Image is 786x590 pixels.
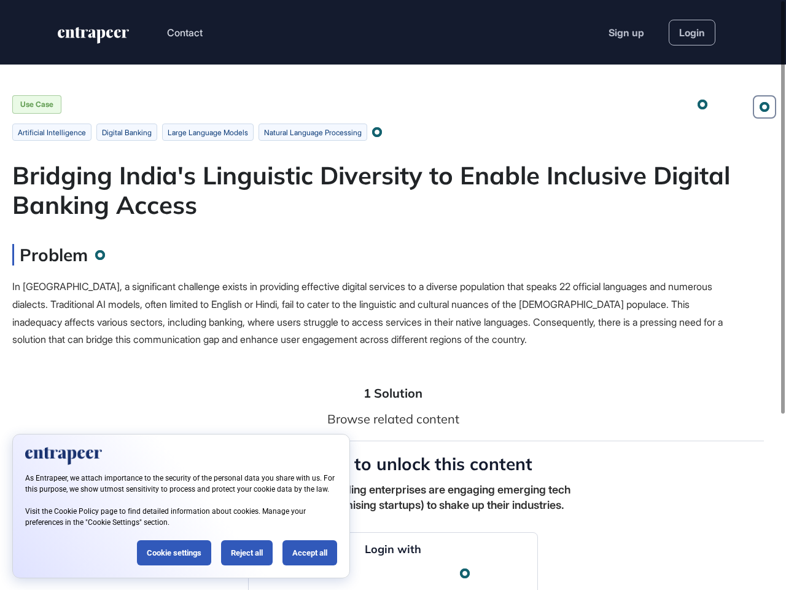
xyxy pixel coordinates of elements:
[609,25,644,40] a: Sign up
[209,482,577,513] div: Learn how the world's leading enterprises are engaging emerging tech (and partnering with promisi...
[12,280,723,345] span: In [GEOGRAPHIC_DATA], a significant challenge exists in providing effective digital services to a...
[96,124,157,141] li: digital banking
[162,124,254,141] li: Large Language Models
[12,124,91,141] li: artificial intelligence
[254,454,532,474] h4: Join for free to unlock this content
[365,543,421,556] h4: Login with
[364,385,422,401] li: 1 Solution
[12,160,774,219] div: Bridging India's Linguistic Diversity to Enable Inclusive Digital Banking Access
[259,124,367,141] li: natural language processing
[12,95,61,114] div: Use Case
[56,27,130,48] a: entrapeer-logo
[167,25,203,41] button: Contact
[669,20,715,45] a: Login
[327,410,459,428] div: Browse related content
[12,244,88,265] h3: Problem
